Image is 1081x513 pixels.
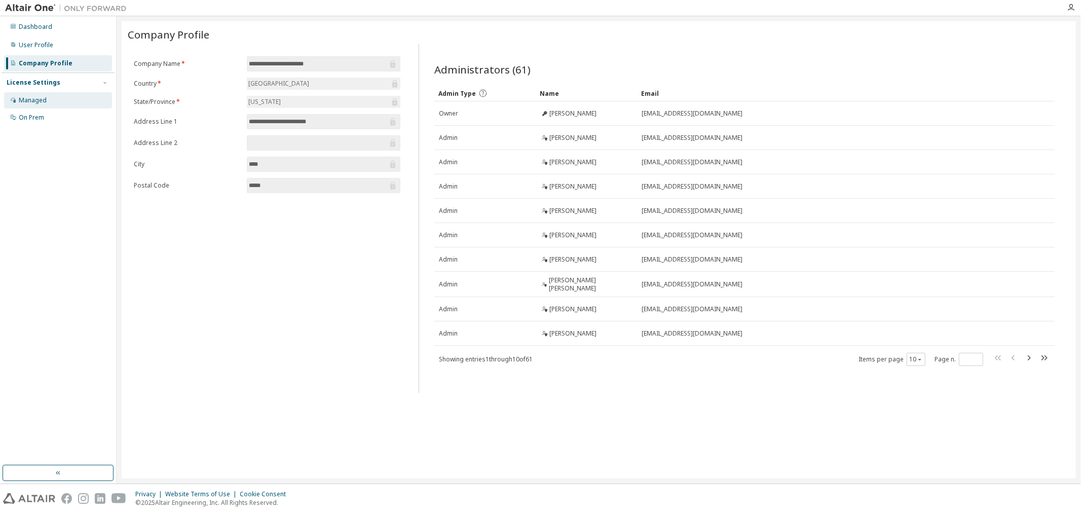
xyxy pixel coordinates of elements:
div: License Settings [7,79,60,87]
span: [EMAIL_ADDRESS][DOMAIN_NAME] [642,329,742,338]
div: User Profile [19,41,53,49]
label: State/Province [134,98,241,106]
div: Website Terms of Use [165,490,240,498]
span: [PERSON_NAME] [549,255,597,264]
p: © 2025 Altair Engineering, Inc. All Rights Reserved. [135,498,292,507]
span: Administrators (61) [434,62,531,77]
img: linkedin.svg [95,493,105,504]
label: Company Name [134,60,241,68]
span: Admin [439,255,458,264]
span: Admin [439,158,458,166]
img: instagram.svg [78,493,89,504]
span: [PERSON_NAME] [PERSON_NAME] [549,276,633,292]
div: [US_STATE] [247,96,283,107]
span: [EMAIL_ADDRESS][DOMAIN_NAME] [642,231,742,239]
span: [PERSON_NAME] [549,207,597,215]
span: [PERSON_NAME] [549,109,597,118]
span: Showing entries 1 through 10 of 61 [439,355,533,363]
div: On Prem [19,114,44,122]
div: Name [540,85,633,101]
span: Admin [439,280,458,288]
div: Cookie Consent [240,490,292,498]
div: Email [641,85,1026,101]
img: youtube.svg [111,493,126,504]
span: Admin [439,182,458,191]
div: Company Profile [19,59,72,67]
span: [PERSON_NAME] [549,182,597,191]
span: Admin [439,231,458,239]
div: Dashboard [19,23,52,31]
button: 10 [909,355,923,363]
div: [GEOGRAPHIC_DATA] [247,78,311,89]
span: Admin [439,207,458,215]
span: [PERSON_NAME] [549,134,597,142]
span: Page n. [935,353,983,366]
label: Postal Code [134,181,241,190]
span: [EMAIL_ADDRESS][DOMAIN_NAME] [642,207,742,215]
span: [PERSON_NAME] [549,329,597,338]
span: [PERSON_NAME] [549,158,597,166]
label: Country [134,80,241,88]
span: [EMAIL_ADDRESS][DOMAIN_NAME] [642,182,742,191]
label: Address Line 2 [134,139,241,147]
span: [EMAIL_ADDRESS][DOMAIN_NAME] [642,305,742,313]
img: altair_logo.svg [3,493,55,504]
span: Admin [439,329,458,338]
span: [EMAIL_ADDRESS][DOMAIN_NAME] [642,255,742,264]
div: [US_STATE] [247,96,401,108]
span: [PERSON_NAME] [549,231,597,239]
span: Owner [439,109,458,118]
span: [PERSON_NAME] [549,305,597,313]
span: Items per page [859,353,925,366]
img: facebook.svg [61,493,72,504]
div: Managed [19,96,47,104]
span: [EMAIL_ADDRESS][DOMAIN_NAME] [642,158,742,166]
span: Admin Type [438,89,476,98]
label: City [134,160,241,168]
span: [EMAIL_ADDRESS][DOMAIN_NAME] [642,134,742,142]
span: Company Profile [128,27,209,42]
img: Altair One [5,3,132,13]
span: Admin [439,134,458,142]
span: [EMAIL_ADDRESS][DOMAIN_NAME] [642,280,742,288]
div: Privacy [135,490,165,498]
label: Address Line 1 [134,118,241,126]
span: Admin [439,305,458,313]
span: [EMAIL_ADDRESS][DOMAIN_NAME] [642,109,742,118]
div: [GEOGRAPHIC_DATA] [247,78,401,90]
